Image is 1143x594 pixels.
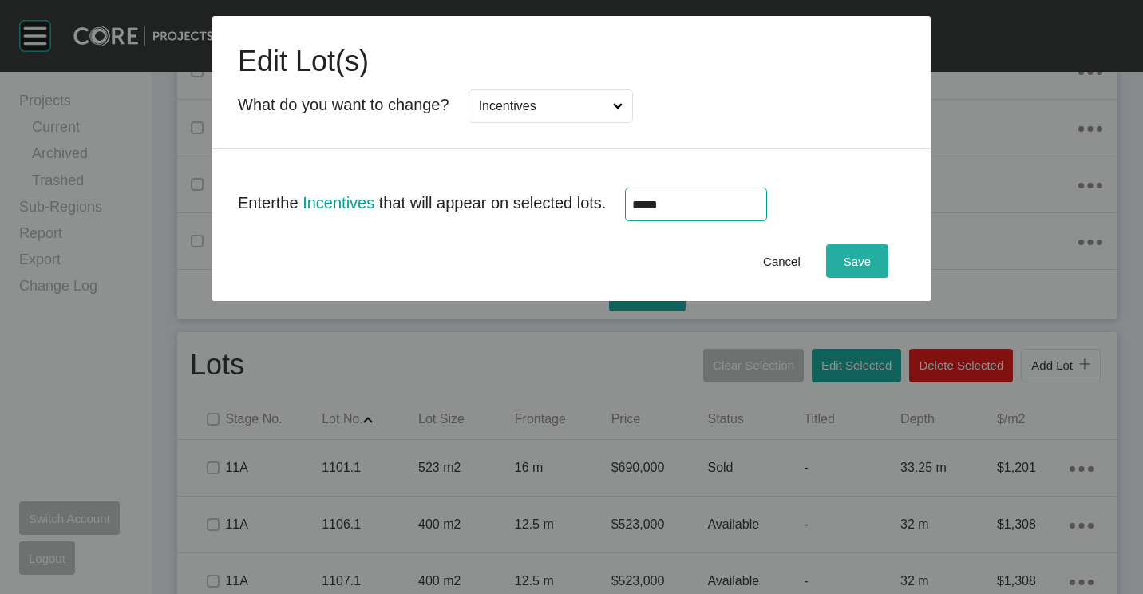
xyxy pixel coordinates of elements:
p: Enter the that will appear on selected lots. [238,192,606,214]
p: What do you want to change? [238,93,449,116]
button: Cancel [746,244,818,278]
span: Cancel [763,255,801,268]
span: Close menu... [610,90,627,122]
button: Save [826,244,888,278]
span: Incentives [303,194,374,212]
span: Save [844,255,871,268]
h1: Edit Lot(s) [238,42,905,81]
input: Incentives [476,90,610,122]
